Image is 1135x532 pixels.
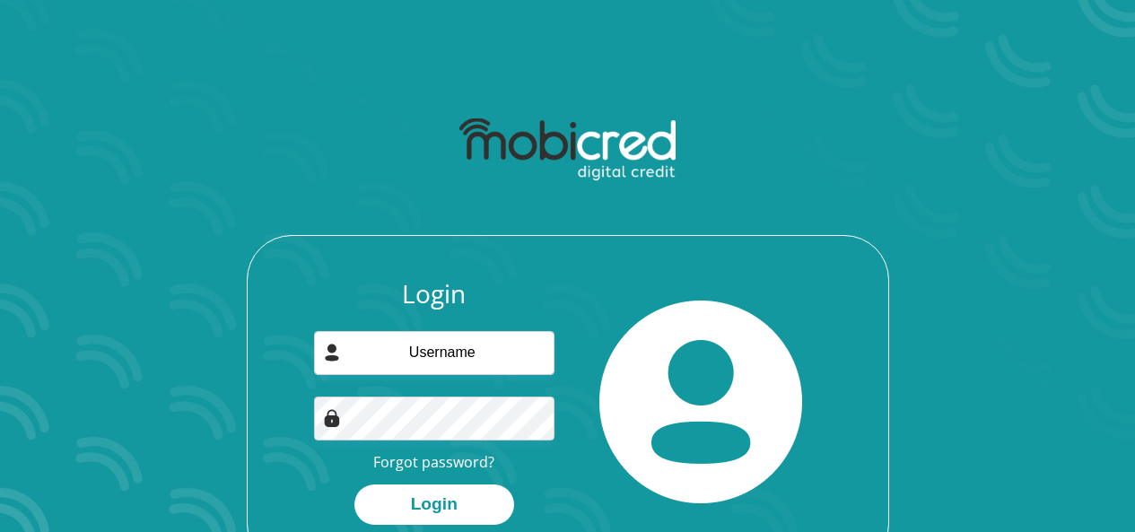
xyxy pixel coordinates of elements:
img: Image [323,409,341,427]
input: Username [314,331,554,375]
img: mobicred logo [459,118,676,181]
a: Forgot password? [373,452,494,472]
img: user-icon image [323,344,341,362]
h3: Login [314,279,554,310]
button: Login [354,484,514,525]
